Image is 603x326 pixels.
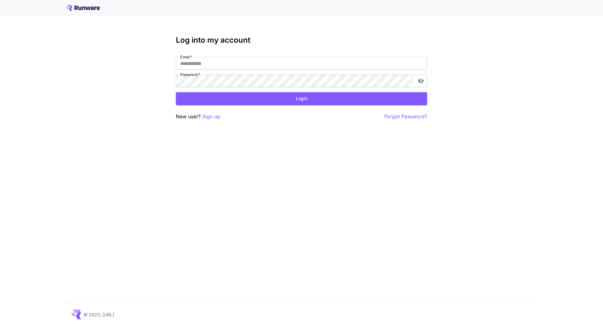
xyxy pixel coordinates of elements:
[415,75,426,87] button: toggle password visibility
[176,92,427,105] button: Login
[202,113,220,120] button: Sign up
[180,72,200,77] label: Password
[180,54,193,60] label: Email
[384,113,427,120] button: Forgot Password?
[176,113,220,120] p: New user?
[176,36,427,45] h3: Log into my account
[84,311,114,318] p: © 2025, [URL]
